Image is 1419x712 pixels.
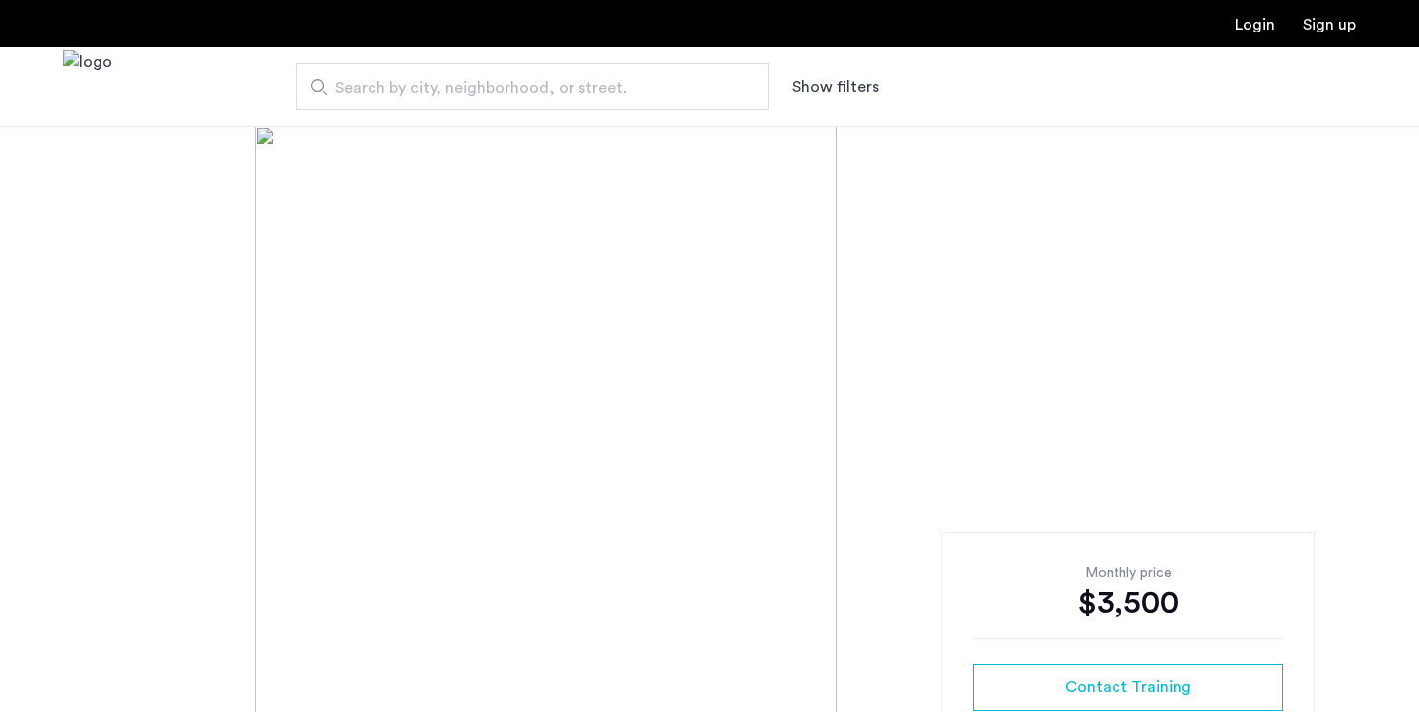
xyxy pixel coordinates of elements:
img: logo [63,50,112,124]
span: Search by city, neighborhood, or street. [335,76,713,99]
button: button [973,664,1283,711]
a: Login [1235,17,1275,32]
button: Show or hide filters [792,75,879,98]
a: Registration [1303,17,1356,32]
a: Cazamio Logo [63,50,112,124]
input: Apartment Search [296,63,769,110]
div: $3,500 [973,583,1283,622]
div: Monthly price [973,563,1283,583]
span: Contact Training [1065,676,1191,699]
